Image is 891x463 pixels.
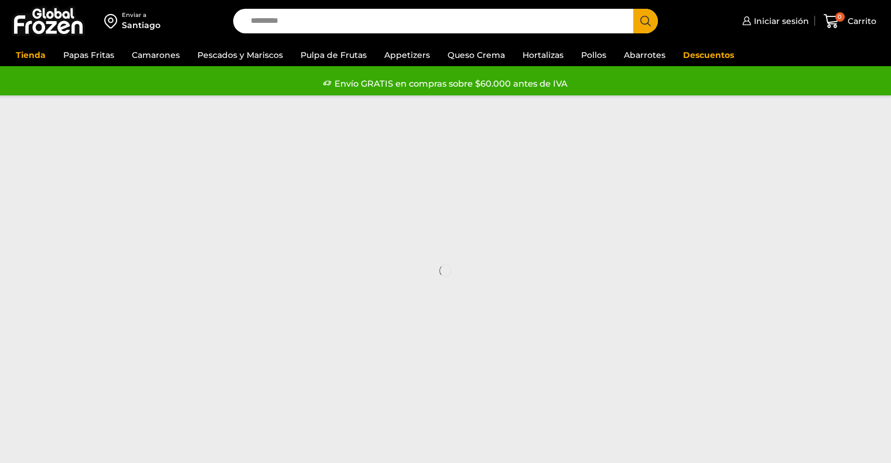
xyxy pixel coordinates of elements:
a: 0 Carrito [821,8,879,35]
a: Camarones [126,44,186,66]
a: Pulpa de Frutas [295,44,373,66]
img: address-field-icon.svg [104,11,122,31]
a: Iniciar sesión [739,9,809,33]
a: Abarrotes [618,44,671,66]
span: Iniciar sesión [751,15,809,27]
div: Santiago [122,19,161,31]
a: Tienda [10,44,52,66]
a: Pescados y Mariscos [192,44,289,66]
span: 0 [835,12,845,22]
a: Hortalizas [517,44,569,66]
a: Descuentos [677,44,740,66]
a: Papas Fritas [57,44,120,66]
a: Appetizers [378,44,436,66]
a: Pollos [575,44,612,66]
div: Enviar a [122,11,161,19]
button: Search button [633,9,658,33]
span: Carrito [845,15,876,27]
a: Queso Crema [442,44,511,66]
